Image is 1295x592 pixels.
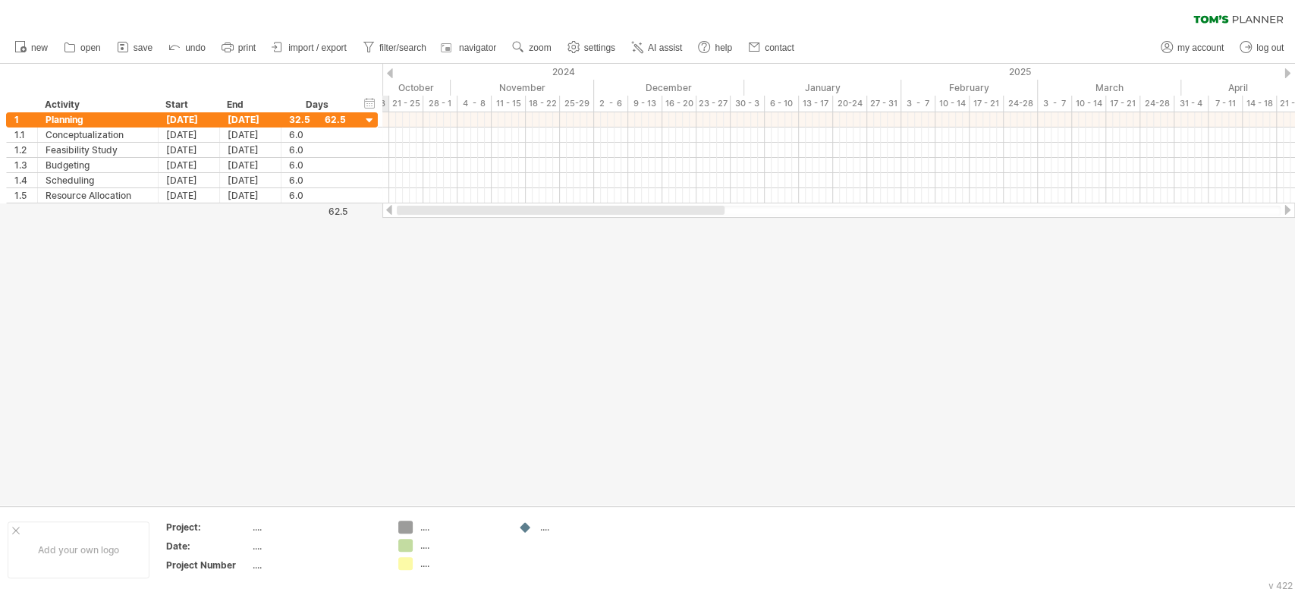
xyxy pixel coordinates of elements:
[420,557,503,570] div: ....
[165,97,211,112] div: Start
[166,521,250,534] div: Project:
[253,540,380,553] div: ....
[8,521,149,578] div: Add your own logo
[289,143,346,157] div: 6.0
[159,143,220,157] div: [DATE]
[1004,96,1038,112] div: 24-28
[281,97,353,112] div: Days
[166,540,250,553] div: Date:
[867,96,901,112] div: 27 - 31
[423,96,457,112] div: 28 - 1
[594,80,744,96] div: December 2024
[45,97,149,112] div: Activity
[159,158,220,172] div: [DATE]
[31,43,48,53] span: new
[594,96,628,112] div: 2 - 6
[901,80,1038,96] div: February 2025
[451,80,594,96] div: November 2024
[159,188,220,203] div: [DATE]
[14,143,37,157] div: 1.2
[227,97,272,112] div: End
[113,38,157,58] a: save
[1236,38,1288,58] a: log out
[970,96,1004,112] div: 17 - 21
[14,112,37,127] div: 1
[253,559,380,572] div: ....
[628,96,662,112] div: 9 - 13
[1072,96,1106,112] div: 10 - 14
[159,173,220,187] div: [DATE]
[560,96,594,112] div: 25-29
[46,173,150,187] div: Scheduling
[60,38,105,58] a: open
[389,96,423,112] div: 21 - 25
[159,112,220,127] div: [DATE]
[1140,96,1174,112] div: 24-28
[833,96,867,112] div: 20-24
[508,38,555,58] a: zoom
[11,38,52,58] a: new
[220,143,281,157] div: [DATE]
[220,188,281,203] div: [DATE]
[935,96,970,112] div: 10 - 14
[166,559,250,572] div: Project Number
[492,96,526,112] div: 11 - 15
[289,173,346,187] div: 6.0
[238,43,256,53] span: print
[80,43,101,53] span: open
[529,43,551,53] span: zoom
[799,96,833,112] div: 13 - 17
[185,43,206,53] span: undo
[694,38,737,58] a: help
[1157,38,1228,58] a: my account
[46,112,150,127] div: Planning
[1256,43,1284,53] span: log out
[765,96,799,112] div: 6 - 10
[420,539,503,552] div: ....
[540,521,623,534] div: ....
[765,43,794,53] span: contact
[564,38,620,58] a: settings
[165,38,210,58] a: undo
[220,128,281,142] div: [DATE]
[627,38,687,58] a: AI assist
[14,173,37,187] div: 1.4
[220,158,281,172] div: [DATE]
[648,43,682,53] span: AI assist
[220,173,281,187] div: [DATE]
[14,188,37,203] div: 1.5
[1106,96,1140,112] div: 17 - 21
[14,128,37,142] div: 1.1
[253,521,380,534] div: ....
[901,96,935,112] div: 3 - 7
[1038,96,1072,112] div: 3 - 7
[438,38,501,58] a: navigator
[1243,96,1277,112] div: 14 - 18
[220,112,281,127] div: [DATE]
[715,43,732,53] span: help
[289,158,346,172] div: 6.0
[289,128,346,142] div: 6.0
[731,96,765,112] div: 30 - 3
[459,43,496,53] span: navigator
[46,158,150,172] div: Budgeting
[379,43,426,53] span: filter/search
[457,96,492,112] div: 4 - 8
[696,96,731,112] div: 23 - 27
[218,38,260,58] a: print
[584,43,615,53] span: settings
[1038,80,1181,96] div: March 2025
[744,38,799,58] a: contact
[359,38,431,58] a: filter/search
[134,43,152,53] span: save
[744,80,901,96] div: January 2025
[1177,43,1224,53] span: my account
[526,96,560,112] div: 18 - 22
[1268,580,1293,591] div: v 422
[46,188,150,203] div: Resource Allocation
[662,96,696,112] div: 16 - 20
[268,38,351,58] a: import / export
[288,43,347,53] span: import / export
[289,188,346,203] div: 6.0
[46,143,150,157] div: Feasibility Study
